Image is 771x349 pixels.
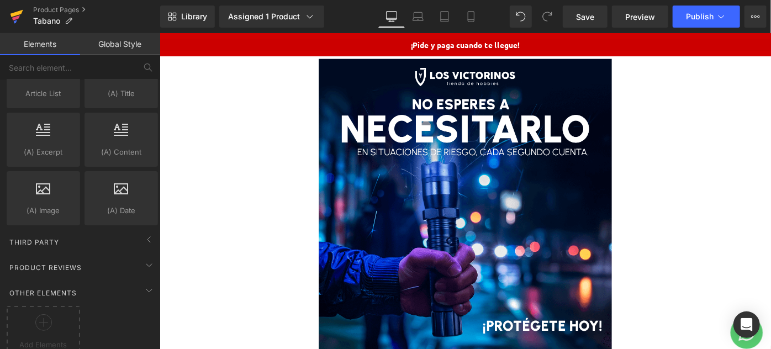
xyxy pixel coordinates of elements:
span: Product Reviews [8,262,83,273]
span: Article List [10,88,77,99]
a: New Library [160,6,215,28]
span: Third Party [8,237,60,247]
button: More [744,6,767,28]
b: ¡Pide y paga cuando te llegue! [274,7,394,18]
span: Save [576,11,594,23]
div: Open Intercom Messenger [733,311,760,338]
span: Tabano [33,17,60,25]
a: Preview [612,6,668,28]
button: Publish [673,6,740,28]
span: (A) Title [88,88,155,99]
button: Redo [536,6,558,28]
a: Product Pages [33,6,160,14]
a: Global Style [80,33,160,55]
a: Laptop [405,6,431,28]
span: Preview [625,11,655,23]
div: Assigned 1 Product [228,11,315,22]
span: (A) Image [10,205,77,216]
a: Mobile [458,6,484,28]
span: Library [181,12,207,22]
span: (A) Date [88,205,155,216]
button: Undo [510,6,532,28]
span: Publish [686,12,714,21]
span: Other Elements [8,288,78,298]
a: Desktop [378,6,405,28]
span: (A) Excerpt [10,146,77,158]
span: (A) Content [88,146,155,158]
img: TÁBANO VTR 205 [174,28,494,348]
a: Tablet [431,6,458,28]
